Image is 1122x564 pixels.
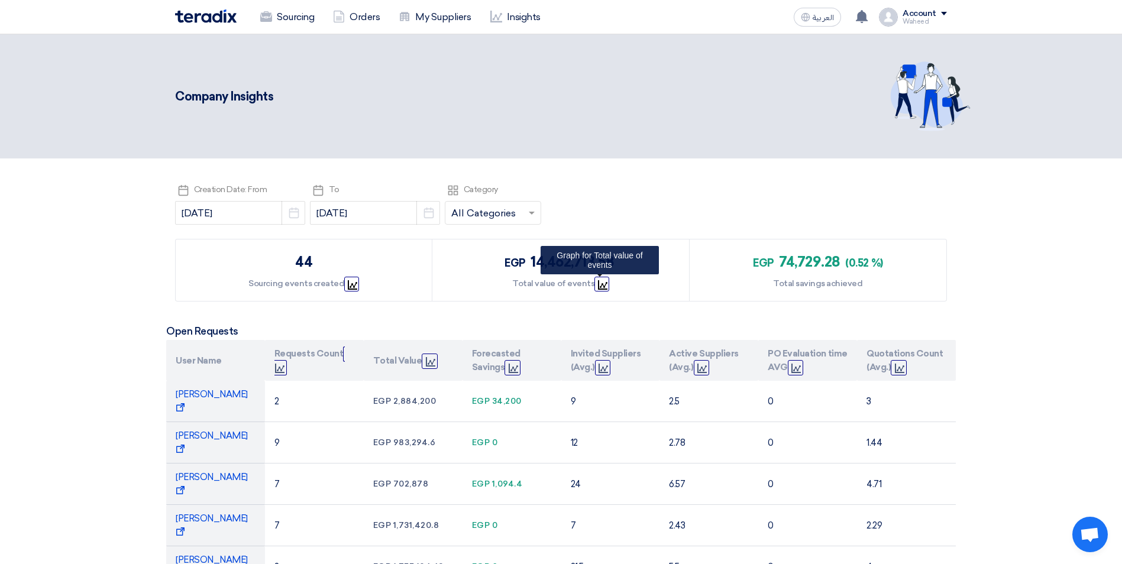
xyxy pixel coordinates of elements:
[472,437,490,448] span: egp
[175,201,305,225] input: from
[364,340,463,381] th: Total Value
[176,472,248,496] span: [PERSON_NAME]
[492,520,498,530] span: 0
[512,277,609,290] div: Total value of events
[393,396,436,406] span: 2,884,200
[265,422,364,463] td: 9
[903,18,947,25] div: Waheed
[857,381,956,422] td: 3
[857,505,956,546] td: 2.29
[373,396,392,406] span: egp
[794,8,841,27] button: العربية
[166,325,956,337] h5: Open Requests
[758,422,857,463] td: 0
[176,389,248,413] span: [PERSON_NAME]
[481,4,550,30] a: Insights
[758,381,857,422] td: 0
[857,422,956,463] td: 1.44
[531,253,615,270] span: 14,462,713.58
[561,422,660,463] td: 12
[166,340,265,381] th: User Name
[176,513,248,537] span: [PERSON_NAME]
[265,340,364,381] th: Requests Count
[857,463,956,505] td: 4.71
[248,277,359,290] div: Sourcing events created
[393,437,436,448] span: 983,294.6
[758,505,857,546] td: 0
[561,340,660,381] th: Invited Suppliers (Avg.)
[175,9,237,23] img: Teradix logo
[773,277,862,290] div: Total savings achieved
[845,257,882,270] span: (0.52 %)
[561,463,660,505] td: 24
[472,396,490,406] span: egp
[389,4,480,30] a: My Suppliers
[492,479,523,489] span: 1,094.4
[329,184,339,195] span: To
[758,463,857,505] td: 0
[857,340,956,381] th: Quotations Count (Avg.)
[310,201,440,225] input: to
[561,381,660,422] td: 9
[541,246,659,274] div: Graph for Total value of events
[393,479,429,489] span: 702,878
[561,505,660,546] td: 7
[492,396,522,406] span: 34,200
[472,479,490,489] span: egp
[779,253,840,270] span: 74,729.28
[464,184,498,195] span: Category
[373,520,392,530] span: egp
[176,430,248,455] span: [PERSON_NAME]
[903,9,936,19] div: Account
[265,505,364,546] td: 7
[463,340,561,381] th: Forecasted Savings
[1072,517,1108,552] div: Open chat
[265,463,364,505] td: 7
[659,340,758,381] th: Active Suppliers (Avg.)
[890,61,971,131] img: invite_your_team.svg
[659,381,758,422] td: 2.5
[505,257,526,270] span: egp
[758,340,857,381] th: PO Evaluation time AVG
[373,437,392,448] span: egp
[175,87,716,105] div: Company Insights
[753,257,774,270] span: egp
[472,520,490,530] span: egp
[659,422,758,463] td: 2.78
[659,463,758,505] td: 6.57
[295,251,312,273] div: 44
[194,184,267,195] span: Creation Date: From
[879,8,898,27] img: profile_test.png
[324,4,389,30] a: Orders
[251,4,324,30] a: Sourcing
[393,520,439,530] span: 1,731,420.8
[492,437,498,448] span: 0
[373,479,392,489] span: egp
[659,505,758,546] td: 2.43
[265,381,364,422] td: 2
[813,14,834,22] span: العربية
